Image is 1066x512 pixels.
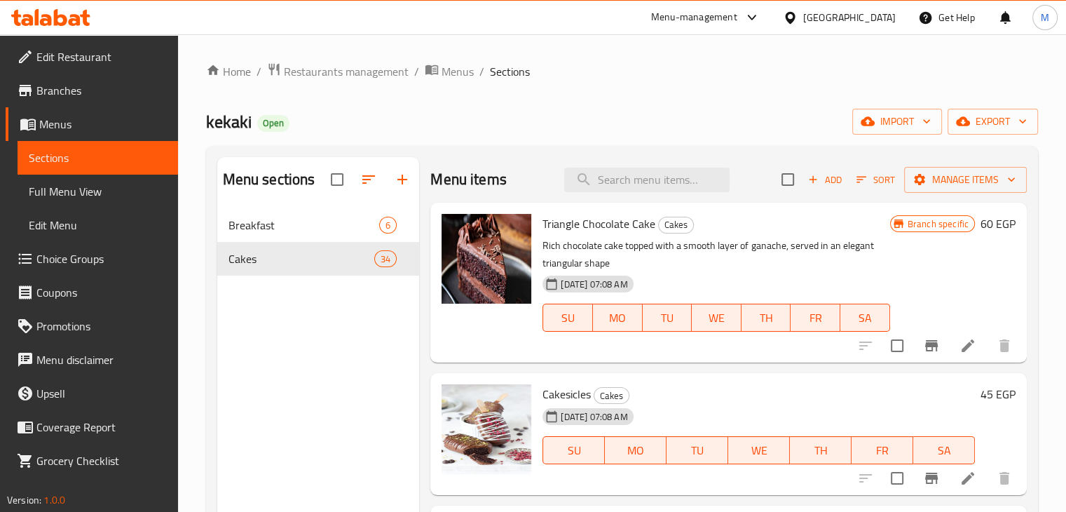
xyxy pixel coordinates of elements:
span: Open [257,117,289,129]
a: Edit Menu [18,208,178,242]
span: Manage items [915,171,1016,189]
button: TU [667,436,728,464]
span: Sections [490,63,530,80]
span: Cakes [594,388,629,404]
button: Sort [853,169,898,191]
span: Sort sections [352,163,385,196]
span: WE [734,440,784,461]
button: Branch-specific-item [915,462,948,495]
div: Open [257,115,289,132]
span: export [959,113,1027,130]
a: Coupons [6,276,178,309]
span: Sort items [847,169,904,191]
img: Cakesicles [442,384,531,474]
a: Home [206,63,251,80]
span: FR [857,440,908,461]
span: TH [747,308,786,328]
span: Menus [442,63,474,80]
li: / [257,63,261,80]
a: Menu disclaimer [6,343,178,377]
a: Grocery Checklist [6,444,178,478]
span: Branches [36,82,167,99]
button: SU [542,304,593,332]
span: [DATE] 07:08 AM [555,410,633,424]
span: Add [806,172,844,188]
span: Choice Groups [36,250,167,267]
a: Menus [425,62,474,81]
h2: Menu items [430,169,507,190]
span: TH [795,440,846,461]
button: FR [791,304,840,332]
span: Select section [773,165,802,194]
a: Promotions [6,309,178,343]
span: SA [919,440,969,461]
div: Breakfast [228,217,380,234]
div: Cakes [594,387,629,404]
span: Sections [29,149,167,166]
span: Menus [39,116,167,133]
button: Add section [385,163,419,196]
div: Menu-management [651,9,737,26]
span: WE [697,308,736,328]
a: Choice Groups [6,242,178,276]
span: Branch specific [902,217,974,231]
button: WE [692,304,742,332]
div: Cakes [228,250,375,267]
button: WE [728,436,790,464]
img: Triangle Chocolate Cake [442,214,531,304]
button: TH [790,436,852,464]
div: items [379,217,397,234]
span: Sort [856,172,895,188]
button: MO [593,304,643,332]
p: Rich chocolate cake topped with a smooth layer of ganache, served in an elegant triangular shape [542,237,889,272]
span: 34 [375,252,396,266]
a: Upsell [6,377,178,410]
span: Triangle Chocolate Cake [542,213,655,234]
div: Cakes [658,217,694,234]
span: Edit Restaurant [36,48,167,65]
span: SU [549,440,599,461]
div: [GEOGRAPHIC_DATA] [803,10,896,25]
span: Coverage Report [36,419,167,436]
span: Select to update [882,331,912,361]
span: Select all sections [322,165,352,194]
button: SU [542,436,605,464]
button: delete [988,329,1021,363]
span: Upsell [36,385,167,402]
a: Full Menu View [18,175,178,208]
button: delete [988,462,1021,495]
span: SU [549,308,587,328]
span: M [1041,10,1049,25]
button: import [852,109,942,135]
button: TH [742,304,791,332]
input: search [564,168,730,192]
h2: Menu sections [223,169,315,190]
span: FR [796,308,835,328]
button: SA [840,304,890,332]
a: Coverage Report [6,410,178,444]
div: Breakfast6 [217,208,420,242]
li: / [414,63,419,80]
li: / [479,63,484,80]
a: Sections [18,141,178,175]
span: Version: [7,491,41,509]
div: items [374,250,397,267]
span: Add item [802,169,847,191]
span: 6 [380,219,396,232]
span: [DATE] 07:08 AM [555,278,633,291]
button: MO [605,436,667,464]
button: Branch-specific-item [915,329,948,363]
span: TU [672,440,723,461]
span: Full Menu View [29,183,167,200]
button: Manage items [904,167,1027,193]
span: MO [610,440,661,461]
button: TU [643,304,692,332]
button: Add [802,169,847,191]
nav: Menu sections [217,203,420,281]
span: TU [648,308,687,328]
span: Grocery Checklist [36,452,167,469]
a: Branches [6,74,178,107]
a: Restaurants management [267,62,409,81]
button: export [948,109,1038,135]
h6: 45 EGP [980,384,1016,404]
